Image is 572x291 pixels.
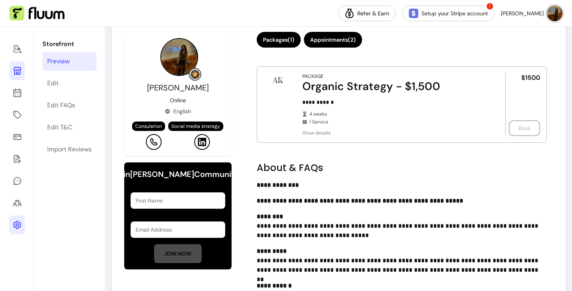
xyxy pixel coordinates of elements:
a: Home [9,39,25,58]
a: Refer & Earn [338,6,396,21]
a: Sales [9,127,25,146]
a: Forms [9,149,25,168]
button: avatar[PERSON_NAME] [501,6,563,21]
div: English [165,107,191,115]
h6: Join [PERSON_NAME] Community! [114,169,241,180]
img: Grow [190,70,200,79]
img: Provider image [160,38,198,76]
img: Fluum Logo [9,6,64,21]
a: My Messages [9,171,25,190]
div: $1500 [505,73,540,136]
div: Preview [47,57,70,66]
div: Import Reviews [47,145,92,154]
a: Setup your Stripe account [402,6,495,21]
div: Edit T&C [47,123,72,132]
input: First Name [136,197,220,204]
img: avatar [547,6,563,21]
a: Offerings [9,105,25,124]
img: Organic Strategy - $1,500 [263,73,293,88]
img: Stripe Icon [409,9,418,18]
p: Online [170,96,186,104]
span: ! [486,2,494,10]
a: Calendar [9,83,25,102]
button: Packages(1) [257,32,301,48]
div: Package [302,73,324,79]
p: Storefront [42,39,97,49]
span: Consulation [135,123,162,129]
a: Import Reviews [42,140,97,159]
span: [PERSON_NAME] [501,9,544,17]
a: Settings [9,215,25,234]
input: Email Address [136,226,220,234]
a: Edit T&C [42,118,97,137]
button: Appointments(2) [304,32,362,48]
div: Organic Strategy - $1,500 [302,79,483,94]
div: Edit [47,79,59,88]
span: [PERSON_NAME] [147,83,209,93]
a: Edit [42,74,97,93]
a: Preview [42,52,97,71]
span: Show details [302,130,483,136]
h2: About & FAQs [257,162,547,174]
span: 4 weeks [309,111,483,117]
span: Social media strategy [171,123,220,129]
a: Edit FAQs [42,96,97,115]
a: Storefront [9,61,25,80]
a: Clients [9,193,25,212]
span: 1 Service [309,119,483,125]
div: Edit FAQs [47,101,75,110]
